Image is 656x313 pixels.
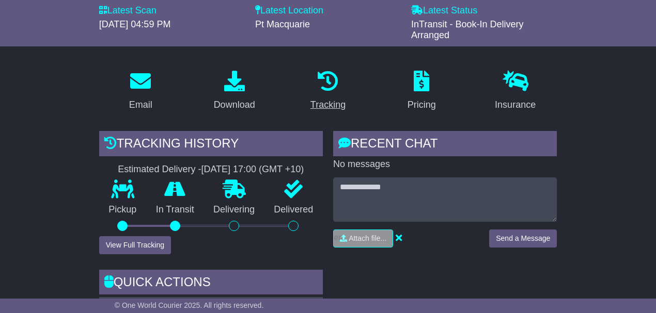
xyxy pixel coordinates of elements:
[207,67,262,116] a: Download
[488,67,542,116] a: Insurance
[333,159,557,170] p: No messages
[204,204,264,216] p: Delivering
[129,98,152,112] div: Email
[99,164,323,175] div: Estimated Delivery -
[201,164,304,175] div: [DATE] 17:00 (GMT +10)
[146,204,204,216] p: In Transit
[333,131,557,159] div: RECENT CHAT
[411,19,523,41] span: InTransit - Book-In Delivery Arranged
[214,98,255,112] div: Download
[99,19,171,29] span: [DATE] 04:59 PM
[99,131,323,159] div: Tracking history
[411,5,477,17] label: Latest Status
[255,19,310,29] span: Pt Macquarie
[99,5,157,17] label: Latest Scan
[489,229,557,248] button: Send a Message
[304,67,352,116] a: Tracking
[264,204,323,216] p: Delivered
[99,204,146,216] p: Pickup
[115,301,264,309] span: © One World Courier 2025. All rights reserved.
[99,236,171,254] button: View Full Tracking
[495,98,536,112] div: Insurance
[99,270,323,298] div: Quick Actions
[310,98,346,112] div: Tracking
[408,98,436,112] div: Pricing
[401,67,443,116] a: Pricing
[122,67,159,116] a: Email
[255,5,323,17] label: Latest Location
